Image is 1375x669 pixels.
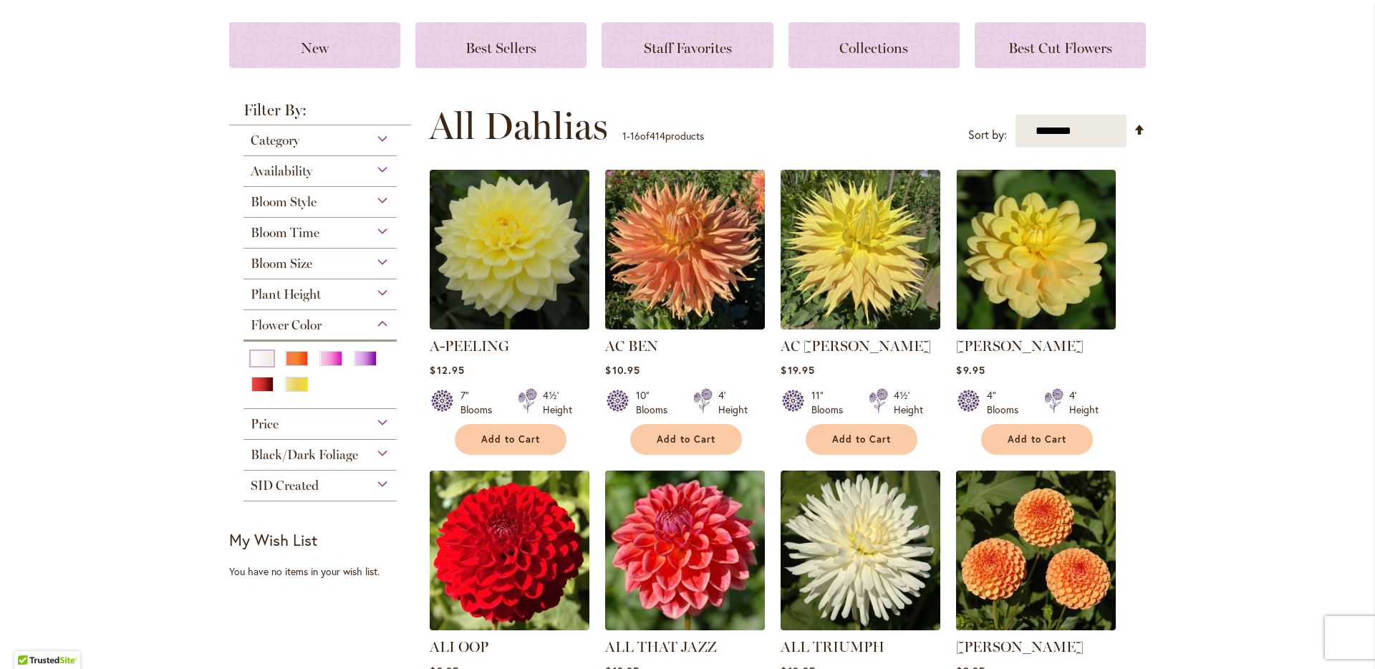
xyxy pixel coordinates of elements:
span: $9.95 [956,363,985,377]
a: A-Peeling [430,319,589,332]
div: 4½' Height [543,388,572,417]
span: New [301,39,329,57]
span: 1 [622,129,627,143]
a: ALI OOP [430,620,589,633]
a: Staff Favorites [602,22,773,68]
img: ALI OOP [430,471,589,630]
span: Staff Favorites [644,39,732,57]
img: AC BEN [605,170,765,329]
span: Add to Cart [832,433,891,446]
a: ALI OOP [430,638,488,655]
span: Flower Color [251,317,322,333]
span: All Dahlias [429,105,608,148]
img: AC Jeri [781,170,940,329]
div: 4' Height [718,388,748,417]
div: 4½' Height [894,388,923,417]
span: Add to Cart [657,433,715,446]
span: SID Created [251,478,319,494]
img: ALL THAT JAZZ [605,471,765,630]
a: AC Jeri [781,319,940,332]
div: 11" Blooms [811,388,851,417]
span: Collections [839,39,908,57]
span: 16 [630,129,640,143]
span: Bloom Size [251,256,312,271]
a: AHOY MATEY [956,319,1116,332]
span: Plant Height [251,287,321,302]
span: Category [251,133,299,148]
iframe: Launch Accessibility Center [11,618,51,658]
p: - of products [622,125,704,148]
a: ALL THAT JAZZ [605,620,765,633]
span: Price [251,416,279,432]
span: Bloom Style [251,194,317,210]
a: AMBER QUEEN [956,620,1116,633]
a: Collections [788,22,960,68]
a: Best Sellers [415,22,587,68]
img: A-Peeling [430,170,589,329]
span: Best Cut Flowers [1008,39,1112,57]
a: [PERSON_NAME] [956,337,1084,355]
a: ALL THAT JAZZ [605,638,717,655]
a: [PERSON_NAME] [956,638,1084,655]
a: ALL TRIUMPH [781,638,884,655]
span: $19.95 [781,363,814,377]
div: 4" Blooms [987,388,1027,417]
button: Add to Cart [981,424,1093,455]
span: $12.95 [430,363,464,377]
img: AHOY MATEY [956,170,1116,329]
span: Availability [251,163,312,179]
img: AMBER QUEEN [956,471,1116,630]
a: Best Cut Flowers [975,22,1146,68]
div: 7" Blooms [460,388,501,417]
span: Add to Cart [481,433,540,446]
button: Add to Cart [455,424,566,455]
button: Add to Cart [630,424,742,455]
img: ALL TRIUMPH [781,471,940,630]
span: $10.95 [605,363,640,377]
div: 4' Height [1069,388,1099,417]
label: Sort by: [968,122,1007,148]
a: ALL TRIUMPH [781,620,940,633]
div: You have no items in your wish list. [229,564,420,579]
span: Black/Dark Foliage [251,447,358,463]
a: A-PEELING [430,337,509,355]
a: AC BEN [605,337,658,355]
span: Add to Cart [1008,433,1066,446]
span: Best Sellers [465,39,536,57]
strong: My Wish List [229,529,317,550]
span: Bloom Time [251,225,319,241]
button: Add to Cart [806,424,917,455]
strong: Filter By: [229,102,411,125]
a: AC BEN [605,319,765,332]
a: AC [PERSON_NAME] [781,337,931,355]
div: 10" Blooms [636,388,676,417]
a: New [229,22,400,68]
span: 414 [650,129,665,143]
